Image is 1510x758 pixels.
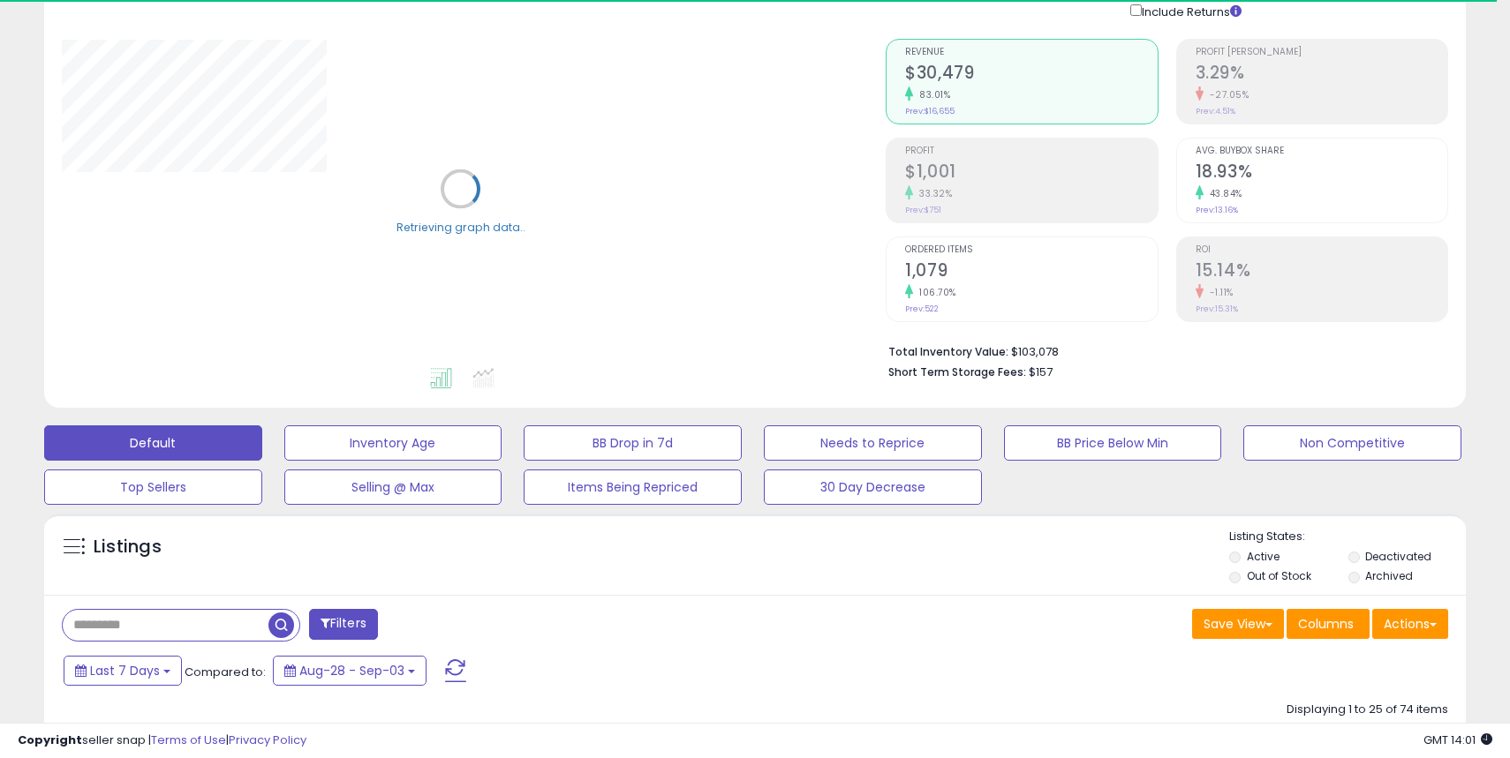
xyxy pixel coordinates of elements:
[151,732,226,748] a: Terms of Use
[764,469,982,505] button: 30 Day Decrease
[888,340,1435,361] li: $103,078
[905,245,1157,255] span: Ordered Items
[905,106,955,116] small: Prev: $16,655
[524,425,742,461] button: BB Drop in 7d
[1204,286,1234,299] small: -1.11%
[1204,88,1250,101] small: -27.05%
[18,732,82,748] strong: Copyright
[229,732,306,748] a: Privacy Policy
[1372,609,1448,639] button: Actions
[1196,63,1447,86] h2: 3.29%
[1029,364,1053,380] span: $157
[905,205,941,215] small: Prev: $751
[1365,549,1431,564] label: Deactivated
[905,161,1157,185] h2: $1,001
[905,260,1157,284] h2: 1,079
[309,609,378,640] button: Filters
[273,656,427,686] button: Aug-28 - Sep-03
[1196,48,1447,57] span: Profit [PERSON_NAME]
[1243,425,1461,461] button: Non Competitive
[888,364,1026,379] b: Short Term Storage Fees:
[905,146,1157,156] span: Profit
[764,425,982,461] button: Needs to Reprice
[524,469,742,505] button: Items Being Repriced
[299,662,404,679] span: Aug-28 - Sep-03
[396,219,525,235] div: Retrieving graph data..
[1117,1,1263,21] div: Include Returns
[905,63,1157,86] h2: $30,479
[1365,568,1413,583] label: Archived
[284,469,502,505] button: Selling @ Max
[90,662,160,679] span: Last 7 Days
[1229,529,1465,545] p: Listing States:
[1247,568,1311,583] label: Out of Stock
[44,425,262,461] button: Default
[1423,732,1492,748] span: 2025-09-11 14:01 GMT
[1196,260,1447,284] h2: 15.14%
[94,535,162,559] h5: Listings
[18,732,306,749] div: seller snap | |
[1298,615,1354,633] span: Columns
[905,304,939,314] small: Prev: 522
[1196,146,1447,156] span: Avg. Buybox Share
[905,48,1157,57] span: Revenue
[64,656,182,686] button: Last 7 Days
[1247,549,1280,564] label: Active
[1196,304,1238,314] small: Prev: 15.31%
[913,286,956,299] small: 106.70%
[44,469,262,505] button: Top Sellers
[1196,245,1447,255] span: ROI
[1196,106,1235,116] small: Prev: 4.51%
[1204,187,1242,200] small: 43.84%
[284,425,502,461] button: Inventory Age
[1196,205,1238,215] small: Prev: 13.16%
[913,187,952,200] small: 33.32%
[913,88,950,101] small: 83.01%
[1287,702,1448,718] div: Displaying 1 to 25 of 74 items
[1004,425,1222,461] button: BB Price Below Min
[1192,609,1284,639] button: Save View
[888,344,1008,359] b: Total Inventory Value:
[185,664,266,680] span: Compared to:
[1196,161,1447,185] h2: 18.93%
[1287,609,1370,639] button: Columns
